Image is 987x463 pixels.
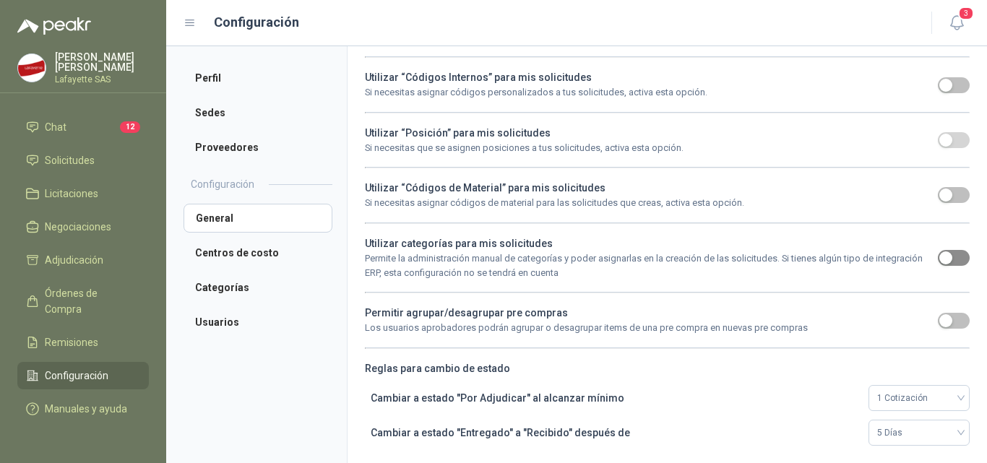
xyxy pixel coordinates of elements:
span: 1 Cotización [877,387,961,409]
a: General [184,204,332,233]
span: Solicitudes [45,152,95,168]
b: Cambiar a estado "Por Adjudicar" al alcanzar mínimo [371,392,624,404]
a: Negociaciones [17,213,149,241]
img: Company Logo [18,54,46,82]
p: Lafayette SAS [55,75,149,84]
p: Si necesitas asignar códigos personalizados a tus solicitudes, activa esta opción. [365,85,929,100]
a: Adjudicación [17,246,149,274]
h2: Configuración [191,176,254,192]
b: Cambiar a estado "Entregado" a "Recibido" después de [371,427,630,438]
span: Órdenes de Compra [45,285,135,317]
span: Negociaciones [45,219,111,235]
span: Configuración [45,368,108,384]
a: Licitaciones [17,180,149,207]
p: Permite la administración manual de categorías y poder asignarlas en la creación de las solicitud... [365,251,929,281]
span: Licitaciones [45,186,98,202]
a: Sedes [184,98,332,127]
span: Remisiones [45,334,98,350]
a: Chat12 [17,113,149,141]
span: 5 Días [877,422,961,443]
a: Perfil [184,64,332,92]
p: [PERSON_NAME] [PERSON_NAME] [55,52,149,72]
b: Utilizar categorías para mis solicitudes [365,238,553,249]
a: Centros de costo [184,238,332,267]
a: Categorías [184,273,332,302]
span: 3 [958,7,974,20]
a: Configuración [17,362,149,389]
button: 3 [944,10,970,36]
a: Manuales y ayuda [17,395,149,423]
p: Los usuarios aprobadores podrán agrupar o desagrupar items de una pre compra en nuevas pre compras [365,321,929,335]
a: Usuarios [184,308,332,337]
b: Utilizar “Códigos de Material” para mis solicitudes [365,182,605,194]
p: Si necesitas asignar códigos de material para las solicitudes que creas, activa esta opción. [365,196,929,210]
b: Utilizar “Códigos Internos” para mis solicitudes [365,72,592,83]
a: Proveedores [184,133,332,162]
b: Utilizar “Posición” para mis solicitudes [365,127,551,139]
b: Reglas para cambio de estado [365,360,970,376]
span: Adjudicación [45,252,103,268]
b: Permitir agrupar/desagrupar pre compras [365,307,568,319]
span: Chat [45,119,66,135]
span: 12 [120,121,140,133]
p: Si necesitas que se asignen posiciones a tus solicitudes, activa esta opción. [365,141,929,155]
h1: Configuración [214,12,299,33]
img: Logo peakr [17,17,91,35]
span: Manuales y ayuda [45,401,127,417]
a: Remisiones [17,329,149,356]
a: Solicitudes [17,147,149,174]
a: Órdenes de Compra [17,280,149,323]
